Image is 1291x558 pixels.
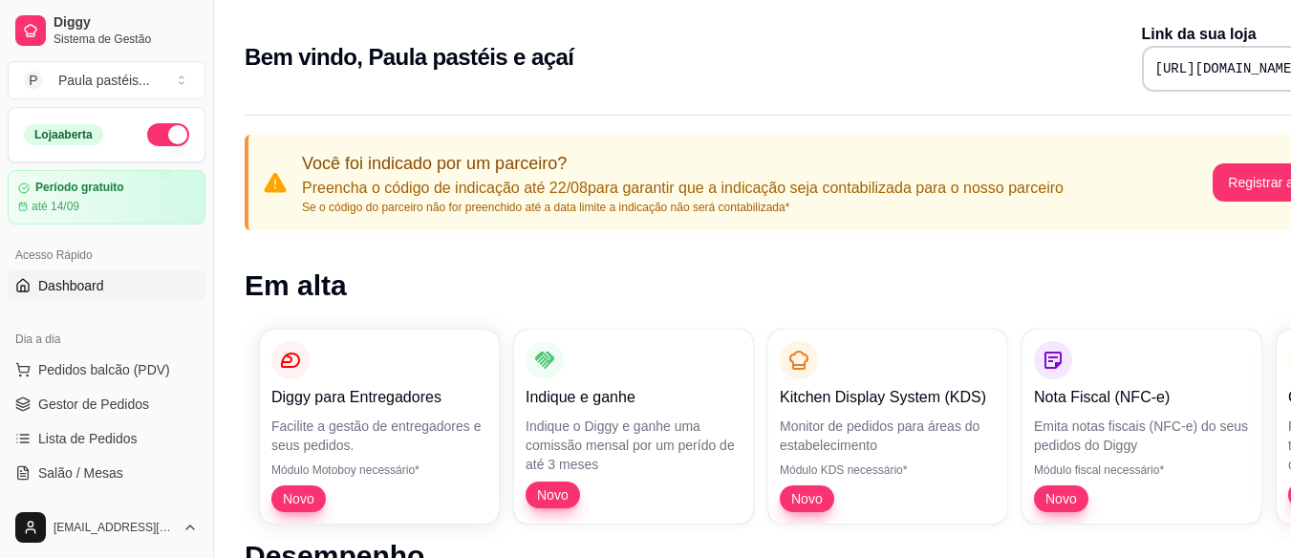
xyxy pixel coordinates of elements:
[147,123,189,146] button: Alterar Status
[35,181,124,195] article: Período gratuito
[8,354,205,385] button: Pedidos balcão (PDV)
[526,417,742,474] p: Indique o Diggy e ganhe uma comissão mensal por um perído de até 3 meses
[38,395,149,414] span: Gestor de Pedidos
[784,489,830,508] span: Novo
[275,489,322,508] span: Novo
[768,330,1007,524] button: Kitchen Display System (KDS)Monitor de pedidos para áreas do estabelecimentoMódulo KDS necessário...
[1038,489,1085,508] span: Novo
[1034,386,1250,409] p: Nota Fiscal (NFC-e)
[58,71,150,90] div: Paula pastéis ...
[780,462,996,478] p: Módulo KDS necessário*
[8,458,205,488] a: Salão / Mesas
[38,360,170,379] span: Pedidos balcão (PDV)
[245,42,573,73] h2: Bem vindo, Paula pastéis e açaí
[529,485,576,504] span: Novo
[54,32,198,47] span: Sistema de Gestão
[780,386,996,409] p: Kitchen Display System (KDS)
[8,492,205,523] a: Diggy Botnovo
[8,423,205,454] a: Lista de Pedidos
[24,71,43,90] span: P
[1034,417,1250,455] p: Emita notas fiscais (NFC-e) do seus pedidos do Diggy
[24,124,103,145] div: Loja aberta
[38,276,104,295] span: Dashboard
[8,324,205,354] div: Dia a dia
[1022,330,1261,524] button: Nota Fiscal (NFC-e)Emita notas fiscais (NFC-e) do seus pedidos do DiggyMódulo fiscal necessário*Novo
[8,8,205,54] a: DiggySistema de Gestão
[8,170,205,225] a: Período gratuitoaté 14/09
[32,199,79,214] article: até 14/09
[54,520,175,535] span: [EMAIL_ADDRESS][DOMAIN_NAME]
[780,417,996,455] p: Monitor de pedidos para áreas do estabelecimento
[271,417,487,455] p: Facilite a gestão de entregadores e seus pedidos.
[8,240,205,270] div: Acesso Rápido
[302,177,1064,200] p: Preencha o código de indicação até 22/08 para garantir que a indicação seja contabilizada para o ...
[302,200,1064,215] p: Se o código do parceiro não for preenchido até a data limite a indicação não será contabilizada*
[302,150,1064,177] p: Você foi indicado por um parceiro?
[8,389,205,419] a: Gestor de Pedidos
[8,61,205,99] button: Select a team
[8,504,205,550] button: [EMAIL_ADDRESS][DOMAIN_NAME]
[271,462,487,478] p: Módulo Motoboy necessário*
[8,270,205,301] a: Dashboard
[514,330,753,524] button: Indique e ganheIndique o Diggy e ganhe uma comissão mensal por um perído de até 3 mesesNovo
[271,386,487,409] p: Diggy para Entregadores
[38,429,138,448] span: Lista de Pedidos
[38,463,123,483] span: Salão / Mesas
[54,14,198,32] span: Diggy
[526,386,742,409] p: Indique e ganhe
[260,330,499,524] button: Diggy para EntregadoresFacilite a gestão de entregadores e seus pedidos.Módulo Motoboy necessário...
[1034,462,1250,478] p: Módulo fiscal necessário*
